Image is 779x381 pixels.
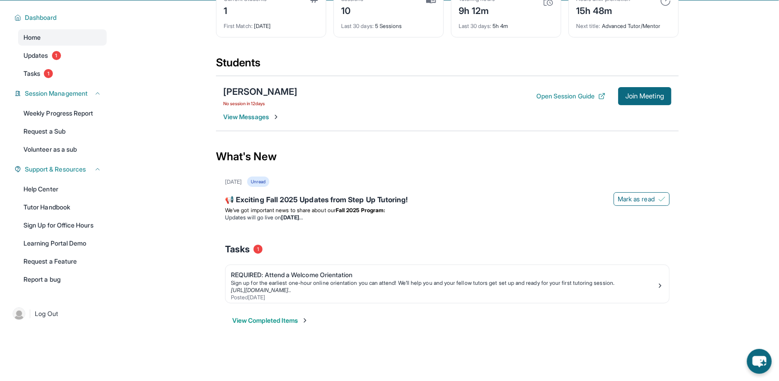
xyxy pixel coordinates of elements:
[614,192,670,206] button: Mark as read
[18,47,107,64] a: Updates1
[459,23,491,29] span: Last 30 days :
[21,165,101,174] button: Support & Resources
[618,87,671,105] button: Join Meeting
[232,316,309,325] button: View Completed Items
[25,13,57,22] span: Dashboard
[253,245,263,254] span: 1
[231,270,657,279] div: REQUIRED: Attend a Welcome Orientation
[576,17,671,30] div: Advanced Tutor/Mentor
[231,294,657,301] div: Posted [DATE]
[216,137,679,177] div: What's New
[21,13,101,22] button: Dashboard
[341,23,374,29] span: Last 30 days :
[18,65,107,82] a: Tasks1
[25,165,86,174] span: Support & Resources
[225,178,242,186] div: [DATE]
[618,195,655,204] span: Mark as read
[18,217,107,233] a: Sign Up for Office Hours
[25,89,88,98] span: Session Management
[224,17,319,30] div: [DATE]
[225,243,250,256] span: Tasks
[576,3,630,17] div: 15h 48m
[18,181,107,197] a: Help Center
[18,123,107,139] a: Request a Sub
[224,3,267,17] div: 1
[459,17,554,30] div: 5h 4m
[44,69,53,78] span: 1
[658,195,666,203] img: Mark as read
[18,235,107,251] a: Learning Portal Demo
[576,23,601,29] span: Next title :
[223,112,280,121] span: View Messages
[225,265,669,303] a: REQUIRED: Attend a Welcome OrientationSign up for the earliest one-hour online orientation you ca...
[225,207,336,214] span: We’ve got important news to share about our
[21,89,101,98] button: Session Management
[13,307,25,320] img: user-img
[23,69,40,78] span: Tasks
[9,304,107,324] a: |Log Out
[459,3,495,17] div: 9h 12m
[23,33,41,42] span: Home
[341,3,364,17] div: 10
[225,214,670,221] li: Updates will go live on
[282,214,303,221] strong: [DATE]
[18,253,107,269] a: Request a Feature
[272,113,280,121] img: Chevron-Right
[336,207,385,214] strong: Fall 2025 Program:
[224,23,253,29] span: First Match :
[223,85,297,98] div: [PERSON_NAME]
[625,93,664,99] span: Join Meeting
[52,51,61,60] span: 1
[225,194,670,207] div: 📢 Exciting Fall 2025 Updates from Step Up Tutoring!
[23,51,48,60] span: Updates
[536,92,605,101] button: Open Session Guide
[18,271,107,288] a: Report a bug
[35,309,58,318] span: Log Out
[231,287,291,293] a: [URL][DOMAIN_NAME]..
[223,100,297,107] span: No session in 12 days
[216,56,679,75] div: Students
[247,177,269,187] div: Unread
[29,308,31,319] span: |
[18,105,107,121] a: Weekly Progress Report
[18,199,107,215] a: Tutor Handbook
[231,279,657,287] div: Sign up for the earliest one-hour online orientation you can attend! We’ll help you and your fell...
[341,17,436,30] div: 5 Sessions
[18,141,107,158] a: Volunteer as a sub
[747,349,772,374] button: chat-button
[18,29,107,46] a: Home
